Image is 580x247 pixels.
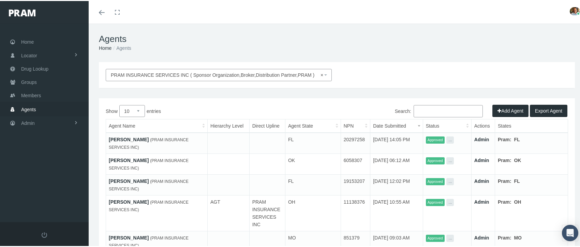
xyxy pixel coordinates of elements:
[207,118,249,132] th: Hierarchy Level
[370,194,423,230] td: [DATE] 10:55 AM
[106,104,337,116] label: Show entries
[21,34,34,47] span: Home
[562,224,578,240] div: Open Intercom Messenger
[109,234,149,239] a: [PERSON_NAME]
[498,234,511,239] b: Pram:
[341,194,370,230] td: 11138376
[514,136,520,141] b: FL
[492,104,529,116] button: Add Agent
[21,61,48,74] span: Drug Lookup
[285,118,341,132] th: Agent State: activate to sort column ascending
[111,70,323,78] span: PRAM INSURANCE SERVICES INC ( Sponsor Organization,Broker,Distribution Partner,PRAM )
[426,135,445,143] span: Approved
[109,157,149,162] a: [PERSON_NAME]
[514,177,520,183] b: FL
[109,177,149,183] a: [PERSON_NAME]
[414,104,483,116] input: Search:
[285,174,341,194] td: FL
[341,174,370,194] td: 19153207
[570,6,580,14] img: S_Profile_Picture_15241.jpg
[474,177,489,183] a: Admin
[321,70,326,78] span: ×
[9,9,35,15] img: PRAM_20_x_78.png
[530,104,567,116] button: Export Agent
[495,118,568,132] th: States
[249,118,285,132] th: Direct Upline
[285,132,341,153] td: FL
[119,104,145,116] select: Showentries
[426,177,445,184] span: Approved
[106,118,208,132] th: Agent Name: activate to sort column ascending
[446,234,454,241] button: ...
[514,157,521,162] b: OK
[498,198,511,204] b: Pram:
[498,157,511,162] b: Pram:
[446,156,454,163] button: ...
[99,33,575,43] h1: Agents
[370,153,423,174] td: [DATE] 06:12 AM
[21,88,41,101] span: Members
[106,68,332,80] span: PRAM INSURANCE SERVICES INC ( Sponsor Organization,Broker,Distribution Partner,PRAM )
[423,118,471,132] th: Status: activate to sort column ascending
[285,153,341,174] td: OK
[21,48,37,61] span: Locator
[471,118,495,132] th: Actions
[341,153,370,174] td: 6058307
[341,118,370,132] th: NPN: activate to sort column ascending
[395,104,483,116] label: Search:
[249,194,285,230] td: PRAM INSURANCE SERVICES INC
[474,234,489,239] a: Admin
[514,198,521,204] b: OH
[446,198,454,205] button: ...
[109,136,149,141] a: [PERSON_NAME]
[341,132,370,153] td: 20297258
[446,177,454,184] button: ...
[498,177,511,183] b: Pram:
[99,44,111,50] a: Home
[426,156,445,163] span: Approved
[111,43,131,51] li: Agents
[426,198,445,205] span: Approved
[370,174,423,194] td: [DATE] 12:02 PM
[21,75,37,88] span: Groups
[21,102,36,115] span: Agents
[474,198,489,204] a: Admin
[109,198,149,204] a: [PERSON_NAME]
[370,118,423,132] th: Date Submitted: activate to sort column ascending
[474,157,489,162] a: Admin
[370,132,423,153] td: [DATE] 14:05 PM
[474,136,489,141] a: Admin
[426,234,445,241] span: Approved
[514,234,522,239] b: MO
[498,136,511,141] b: Pram:
[21,116,35,129] span: Admin
[446,135,454,143] button: ...
[207,194,249,230] td: AGT
[285,194,341,230] td: OH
